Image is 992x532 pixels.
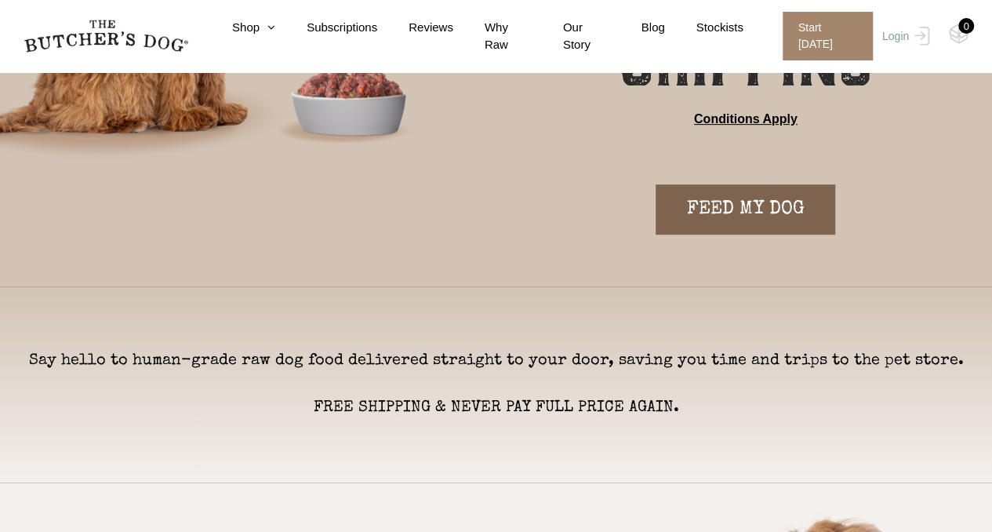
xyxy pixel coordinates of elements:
a: Login [878,12,929,60]
a: Shop [201,19,275,37]
img: TBD_Cart-Empty.png [949,24,968,44]
div: 0 [958,18,974,34]
a: Subscriptions [275,19,377,37]
a: Why Raw [453,19,532,54]
a: Our Story [532,19,610,54]
a: Reviews [377,19,453,37]
a: Stockists [665,19,743,37]
a: Blog [610,19,665,37]
a: FEED MY DOG [656,184,835,235]
span: Start [DATE] [783,12,873,60]
a: Start [DATE] [767,12,878,60]
a: Conditions Apply [694,110,798,129]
